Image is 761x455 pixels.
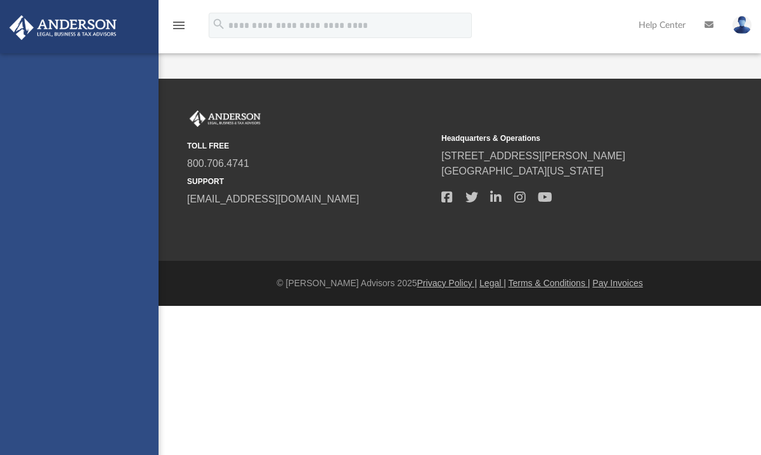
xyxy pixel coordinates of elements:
a: Terms & Conditions | [509,278,590,288]
a: 800.706.4741 [187,158,249,169]
a: Pay Invoices [592,278,642,288]
a: Privacy Policy | [417,278,478,288]
i: menu [171,18,186,33]
img: Anderson Advisors Platinum Portal [187,110,263,127]
a: menu [171,24,186,33]
img: Anderson Advisors Platinum Portal [6,15,120,40]
a: [STREET_ADDRESS][PERSON_NAME] [441,150,625,161]
div: © [PERSON_NAME] Advisors 2025 [159,277,761,290]
small: SUPPORT [187,176,433,187]
a: [GEOGRAPHIC_DATA][US_STATE] [441,166,604,176]
a: Legal | [479,278,506,288]
a: [EMAIL_ADDRESS][DOMAIN_NAME] [187,194,359,204]
img: User Pic [732,16,751,34]
small: Headquarters & Operations [441,133,687,144]
i: search [212,17,226,31]
small: TOLL FREE [187,140,433,152]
